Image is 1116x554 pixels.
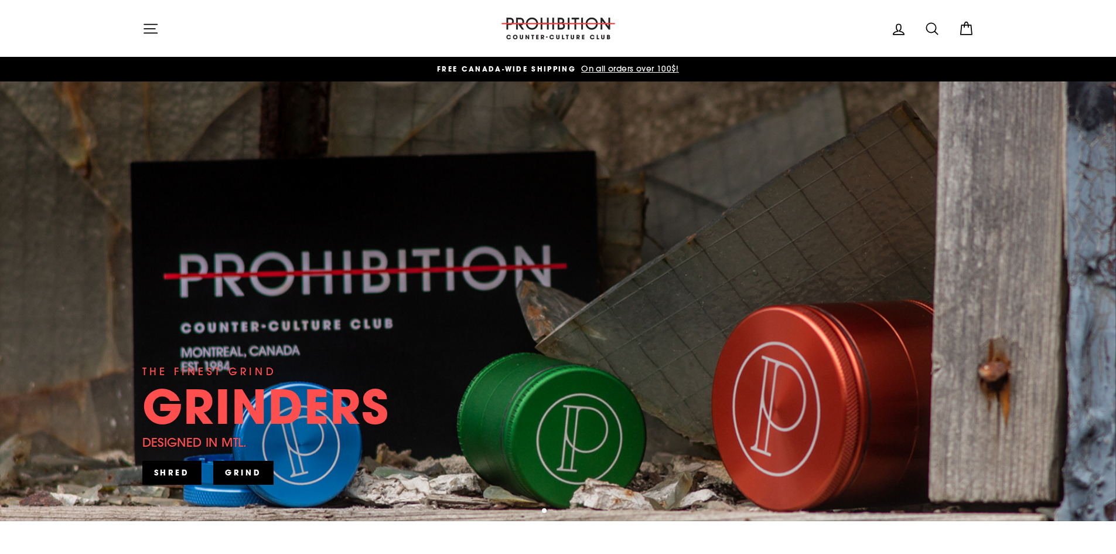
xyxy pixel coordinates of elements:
[542,508,548,514] button: 1
[145,63,971,76] a: FREE CANADA-WIDE SHIPPING On all orders over 100$!
[437,64,576,74] span: FREE CANADA-WIDE SHIPPING
[142,383,390,430] div: GRINDERS
[213,461,274,484] a: GRIND
[142,363,277,380] div: THE FINEST GRIND
[562,509,568,515] button: 3
[571,509,577,515] button: 4
[552,509,558,515] button: 2
[500,18,617,39] img: PROHIBITION COUNTER-CULTURE CLUB
[578,63,679,74] span: On all orders over 100$!
[142,433,247,452] div: DESIGNED IN MTL.
[142,461,202,484] a: SHRED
